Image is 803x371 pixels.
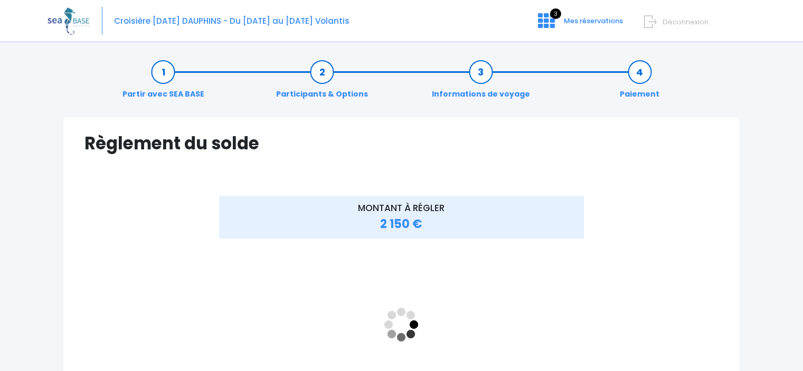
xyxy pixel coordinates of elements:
[550,8,561,19] span: 3
[427,66,535,100] a: Informations de voyage
[114,15,349,26] span: Croisière [DATE] DAUPHINS - Du [DATE] au [DATE] Volantis
[530,20,629,30] a: 3 Mes réservations
[271,66,373,100] a: Participants & Options
[117,66,210,100] a: Partir avec SEA BASE
[84,133,719,154] h1: Règlement du solde
[615,66,665,100] a: Paiement
[380,216,422,232] span: 2 150 €
[564,16,623,26] span: Mes réservations
[663,17,708,27] span: Déconnexion
[358,202,445,214] span: MONTANT À RÉGLER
